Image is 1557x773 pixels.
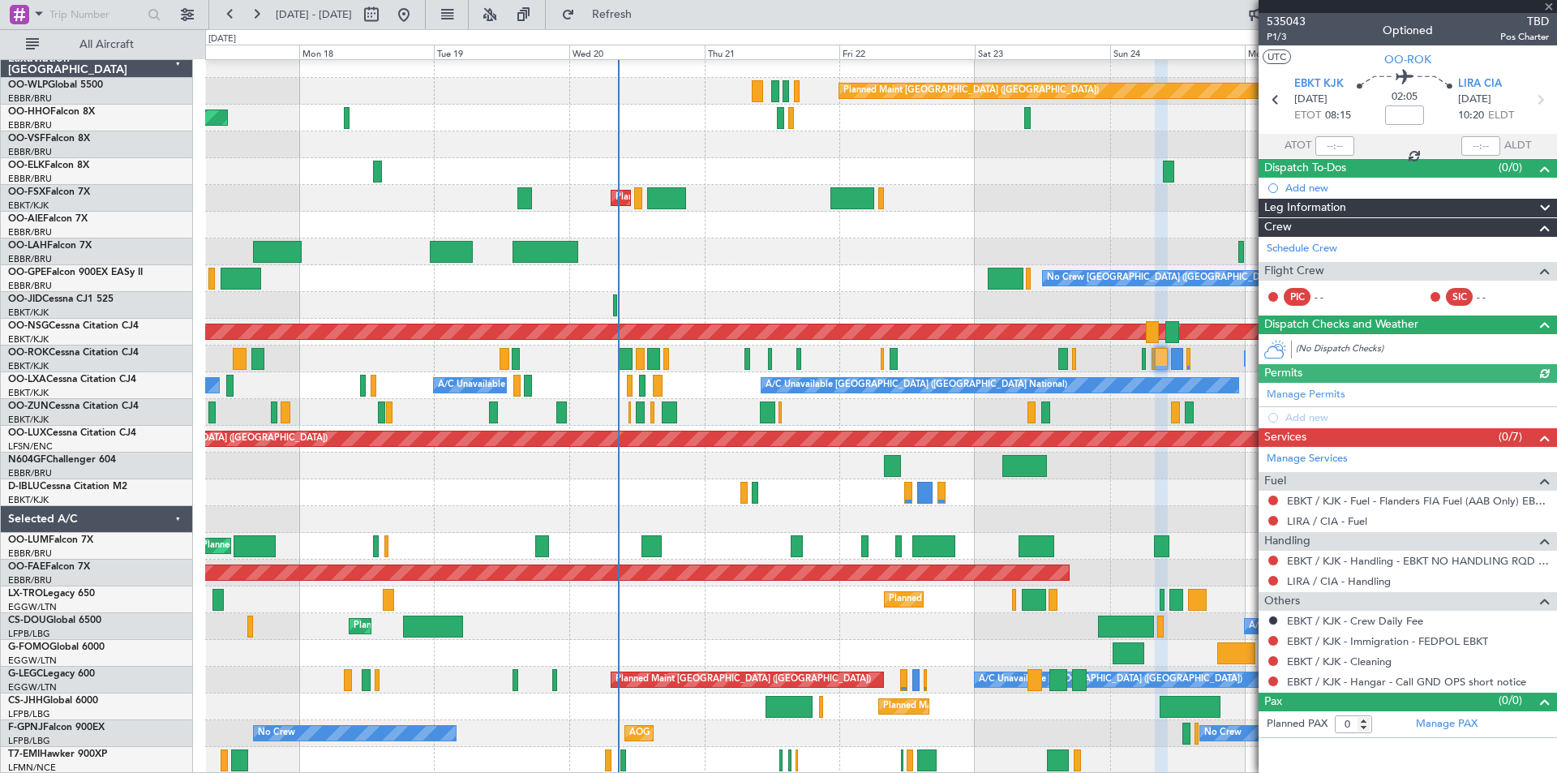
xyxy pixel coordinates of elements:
[8,414,49,426] a: EBKT/KJK
[1264,218,1292,237] span: Crew
[8,268,143,277] a: OO-GPEFalcon 900EX EASy II
[1416,716,1478,732] a: Manage PAX
[8,696,43,706] span: CS-JHH
[8,333,49,346] a: EBKT/KJK
[1500,13,1549,30] span: TBD
[975,45,1110,59] div: Sat 23
[8,134,45,144] span: OO-VSF
[1315,290,1351,304] div: - -
[1287,554,1549,568] a: EBKT / KJK - Handling - EBKT NO HANDLING RQD FOR CJ
[1499,159,1522,176] span: (0/0)
[1264,316,1418,334] span: Dispatch Checks and Weather
[8,574,52,586] a: EBBR/BRU
[1267,716,1328,732] label: Planned PAX
[8,321,49,331] span: OO-NSG
[1477,290,1513,304] div: - -
[8,723,105,732] a: F-GPNJFalcon 900EX
[8,134,90,144] a: OO-VSFFalcon 8X
[8,669,43,679] span: G-LEGC
[354,614,609,638] div: Planned Maint [GEOGRAPHIC_DATA] ([GEOGRAPHIC_DATA])
[8,107,95,117] a: OO-HHOFalcon 8X
[8,535,93,545] a: OO-LUMFalcon 7X
[8,723,43,732] span: F-GPNJ
[8,455,116,465] a: N604GFChallenger 604
[8,428,46,438] span: OO-LUX
[1204,721,1242,745] div: No Crew
[434,45,569,59] div: Tue 19
[8,214,43,224] span: OO-AIE
[1287,574,1391,588] a: LIRA / CIA - Handling
[8,80,48,90] span: OO-WLP
[629,721,903,745] div: AOG Maint Hyères ([GEOGRAPHIC_DATA]-[GEOGRAPHIC_DATA])
[1499,428,1522,445] span: (0/7)
[8,696,98,706] a: CS-JHHGlobal 6000
[616,186,804,210] div: Planned Maint Kortrijk-[GEOGRAPHIC_DATA]
[8,387,49,399] a: EBKT/KJK
[1488,108,1514,124] span: ELDT
[8,119,52,131] a: EBBR/BRU
[1287,655,1392,668] a: EBKT / KJK - Cleaning
[8,402,49,411] span: OO-ZUN
[8,307,49,319] a: EBKT/KJK
[8,241,47,251] span: OO-LAH
[8,482,40,492] span: D-IBLU
[438,373,740,397] div: A/C Unavailable [GEOGRAPHIC_DATA] ([GEOGRAPHIC_DATA] National)
[8,440,53,453] a: LFSN/ENC
[616,668,871,692] div: Planned Maint [GEOGRAPHIC_DATA] ([GEOGRAPHIC_DATA])
[8,92,52,105] a: EBBR/BRU
[8,681,57,694] a: EGGW/LTN
[1264,262,1324,281] span: Flight Crew
[258,721,295,745] div: No Crew
[208,32,236,46] div: [DATE]
[1384,51,1431,68] span: OO-ROK
[705,45,840,59] div: Thu 21
[8,642,49,652] span: G-FOMO
[1264,472,1286,491] span: Fuel
[8,107,50,117] span: OO-HHO
[8,187,45,197] span: OO-FSX
[8,589,95,599] a: LX-TROLegacy 650
[1110,45,1246,59] div: Sun 24
[8,494,49,506] a: EBKT/KJK
[8,628,50,640] a: LFPB/LBG
[1446,288,1473,306] div: SIC
[1264,159,1346,178] span: Dispatch To-Dos
[8,669,95,679] a: G-LEGCLegacy 600
[18,32,176,58] button: All Aircraft
[1500,30,1549,44] span: Pos Charter
[8,146,52,158] a: EBBR/BRU
[889,587,1144,612] div: Planned Maint [GEOGRAPHIC_DATA] ([GEOGRAPHIC_DATA])
[8,708,50,720] a: LFPB/LBG
[1504,138,1531,154] span: ALDT
[8,360,49,372] a: EBKT/KJK
[8,562,45,572] span: OO-FAE
[1294,76,1344,92] span: EBKT KJK
[569,45,705,59] div: Wed 20
[1287,614,1423,628] a: EBKT / KJK - Crew Daily Fee
[8,562,90,572] a: OO-FAEFalcon 7X
[979,668,1242,692] div: A/C Unavailable [GEOGRAPHIC_DATA] ([GEOGRAPHIC_DATA])
[1294,108,1321,124] span: ETOT
[8,589,43,599] span: LX-TRO
[8,601,57,613] a: EGGW/LTN
[1287,514,1367,528] a: LIRA / CIA - Fuel
[1392,89,1418,105] span: 02:05
[1458,92,1491,108] span: [DATE]
[8,268,46,277] span: OO-GPE
[1285,138,1311,154] span: ATOT
[8,161,89,170] a: OO-ELKFalcon 8X
[8,749,107,759] a: T7-EMIHawker 900XP
[8,749,40,759] span: T7-EMI
[1249,614,1316,638] div: A/C Unavailable
[8,321,139,331] a: OO-NSGCessna Citation CJ4
[8,294,114,304] a: OO-JIDCessna CJ1 525
[1264,693,1282,711] span: Pax
[8,173,52,185] a: EBBR/BRU
[554,2,651,28] button: Refresh
[299,45,435,59] div: Mon 18
[8,428,136,438] a: OO-LUXCessna Citation CJ4
[1047,266,1319,290] div: No Crew [GEOGRAPHIC_DATA] ([GEOGRAPHIC_DATA] National)
[8,375,46,384] span: OO-LXA
[8,642,105,652] a: G-FOMOGlobal 6000
[8,655,57,667] a: EGGW/LTN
